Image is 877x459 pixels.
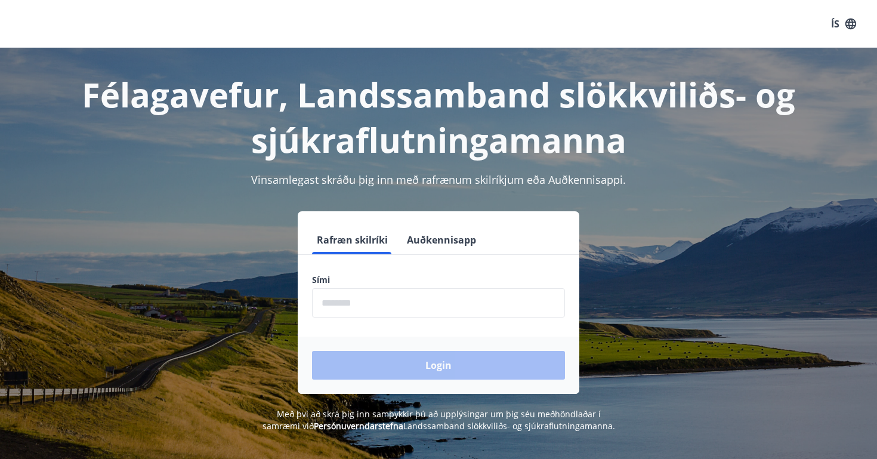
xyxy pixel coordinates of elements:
h1: Félagavefur, Landssamband slökkviliðs- og sjúkraflutningamanna [23,72,854,162]
button: ÍS [824,13,863,35]
span: Með því að skrá þig inn samþykkir þú að upplýsingar um þig séu meðhöndlaðar í samræmi við Landssa... [263,408,615,432]
label: Sími [312,274,565,286]
button: Rafræn skilríki [312,226,393,254]
a: Persónuverndarstefna [314,420,403,432]
span: Vinsamlegast skráðu þig inn með rafrænum skilríkjum eða Auðkennisappi. [251,172,626,187]
button: Auðkennisapp [402,226,481,254]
